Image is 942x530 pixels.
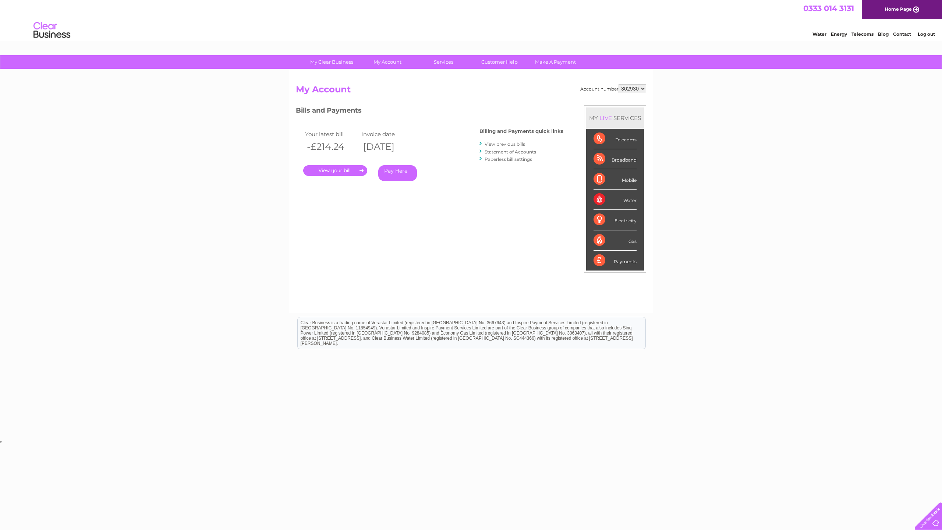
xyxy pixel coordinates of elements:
div: Water [594,190,637,210]
a: View previous bills [485,141,525,147]
a: Water [812,31,826,37]
a: Services [413,55,474,69]
div: Mobile [594,169,637,190]
h4: Billing and Payments quick links [479,128,563,134]
a: . [303,165,367,176]
td: Invoice date [360,129,416,139]
div: Payments [594,251,637,271]
a: Energy [831,31,847,37]
a: Statement of Accounts [485,149,536,155]
div: Telecoms [594,129,637,149]
div: Electricity [594,210,637,230]
a: Paperless bill settings [485,156,532,162]
a: 0333 014 3131 [803,4,854,13]
div: Account number [580,84,646,93]
a: Pay Here [378,165,417,181]
div: LIVE [598,114,613,121]
a: Blog [878,31,889,37]
th: -£214.24 [303,139,360,154]
div: MY SERVICES [586,107,644,128]
a: Customer Help [469,55,530,69]
h2: My Account [296,84,646,98]
a: Telecoms [851,31,874,37]
a: Make A Payment [525,55,586,69]
a: My Clear Business [301,55,362,69]
div: Gas [594,230,637,251]
a: My Account [357,55,418,69]
div: Broadband [594,149,637,169]
a: Contact [893,31,911,37]
th: [DATE] [360,139,416,154]
a: Log out [918,31,935,37]
img: logo.png [33,19,71,42]
td: Your latest bill [303,129,360,139]
div: Clear Business is a trading name of Verastar Limited (registered in [GEOGRAPHIC_DATA] No. 3667643... [298,4,645,36]
h3: Bills and Payments [296,105,563,118]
